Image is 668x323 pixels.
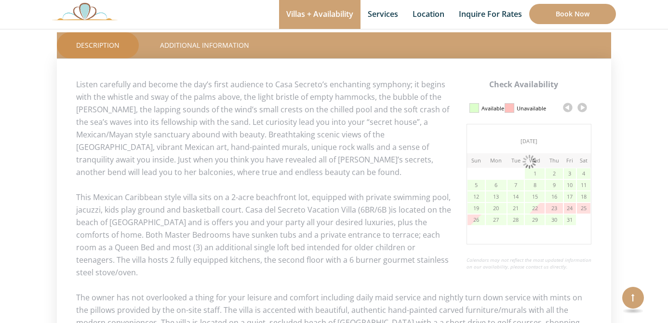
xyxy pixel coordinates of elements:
div: Unavailable [517,100,546,117]
img: Smiley face [521,153,538,170]
a: Book Now [529,4,616,24]
img: Awesome Logo [52,2,118,20]
p: Listen carefully and become the day’s first audience to Casa Secreto’s enchanting symphony; it be... [76,78,592,178]
div: Available [481,100,504,117]
p: This Mexican Caribbean style villa sits on a 2-acre beachfront lot, equipped with private swimmin... [76,191,592,279]
a: Additional Information [141,32,268,58]
a: Description [57,32,139,58]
